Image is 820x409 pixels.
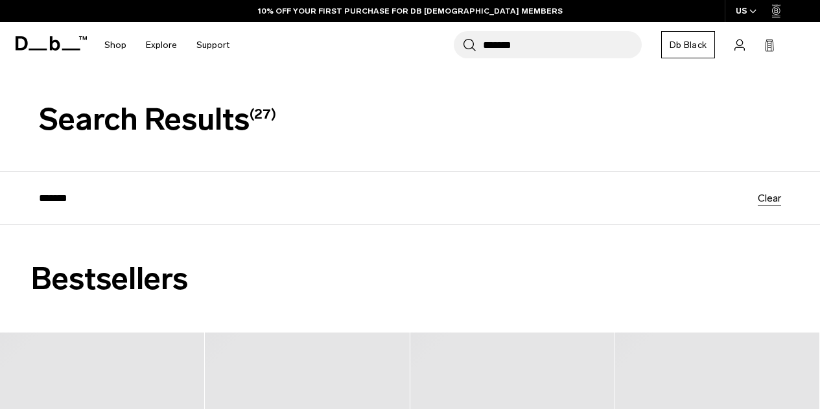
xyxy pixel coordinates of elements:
a: Shop [104,22,126,68]
span: (27) [250,106,276,122]
a: Support [196,22,229,68]
a: 10% OFF YOUR FIRST PURCHASE FOR DB [DEMOGRAPHIC_DATA] MEMBERS [258,5,563,17]
a: Db Black [661,31,715,58]
button: Clear [758,193,781,203]
a: Explore [146,22,177,68]
nav: Main Navigation [95,22,239,68]
h2: Bestsellers [31,256,789,302]
span: Search Results [39,101,276,137]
